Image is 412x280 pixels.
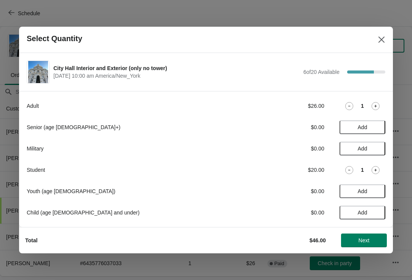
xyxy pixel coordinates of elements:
[361,166,364,174] strong: 1
[341,234,387,247] button: Next
[358,188,367,194] span: Add
[309,237,326,243] strong: $46.00
[27,34,82,43] h2: Select Quantity
[375,33,388,46] button: Close
[254,166,324,174] div: $20.00
[359,237,370,243] span: Next
[25,237,37,243] strong: Total
[340,184,385,198] button: Add
[254,187,324,195] div: $0.00
[358,146,367,152] span: Add
[340,142,385,155] button: Add
[358,210,367,216] span: Add
[27,145,238,152] div: Military
[27,102,238,110] div: Adult
[340,120,385,134] button: Add
[27,166,238,174] div: Student
[27,187,238,195] div: Youth (age [DEMOGRAPHIC_DATA])
[27,209,238,216] div: Child (age [DEMOGRAPHIC_DATA] and under)
[358,124,367,130] span: Add
[254,102,324,110] div: $26.00
[361,102,364,110] strong: 1
[340,206,385,219] button: Add
[254,209,324,216] div: $0.00
[303,69,340,75] span: 6 of 20 Available
[254,145,324,152] div: $0.00
[28,61,48,83] img: City Hall Interior and Exterior (only no tower) | | August 18 | 10:00 am America/New_York
[53,72,299,80] span: [DATE] 10:00 am America/New_York
[27,123,238,131] div: Senior (age [DEMOGRAPHIC_DATA]+)
[254,123,324,131] div: $0.00
[53,64,299,72] span: City Hall Interior and Exterior (only no tower)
